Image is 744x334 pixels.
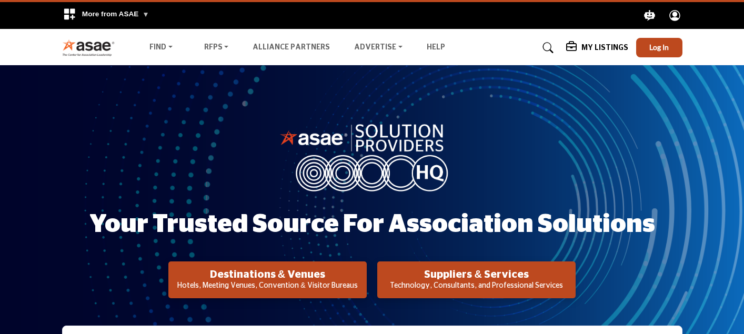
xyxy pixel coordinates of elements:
[532,39,560,56] a: Search
[380,281,572,291] p: Technology, Consultants, and Professional Services
[56,2,156,29] div: More from ASAE
[89,208,655,241] h1: Your Trusted Source for Association Solutions
[62,39,120,56] img: Site Logo
[347,41,410,55] a: Advertise
[566,42,628,54] div: My Listings
[82,10,149,18] span: More from ASAE
[197,41,236,55] a: RFPs
[168,261,367,298] button: Destinations & Venues Hotels, Meeting Venues, Convention & Visitor Bureaus
[280,122,464,191] img: image
[253,44,330,51] a: Alliance Partners
[142,41,180,55] a: Find
[377,261,576,298] button: Suppliers & Services Technology, Consultants, and Professional Services
[636,38,682,57] button: Log In
[172,268,364,281] h2: Destinations & Venues
[380,268,572,281] h2: Suppliers & Services
[649,43,669,52] span: Log In
[427,44,445,51] a: Help
[172,281,364,291] p: Hotels, Meeting Venues, Convention & Visitor Bureaus
[581,43,628,53] h5: My Listings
